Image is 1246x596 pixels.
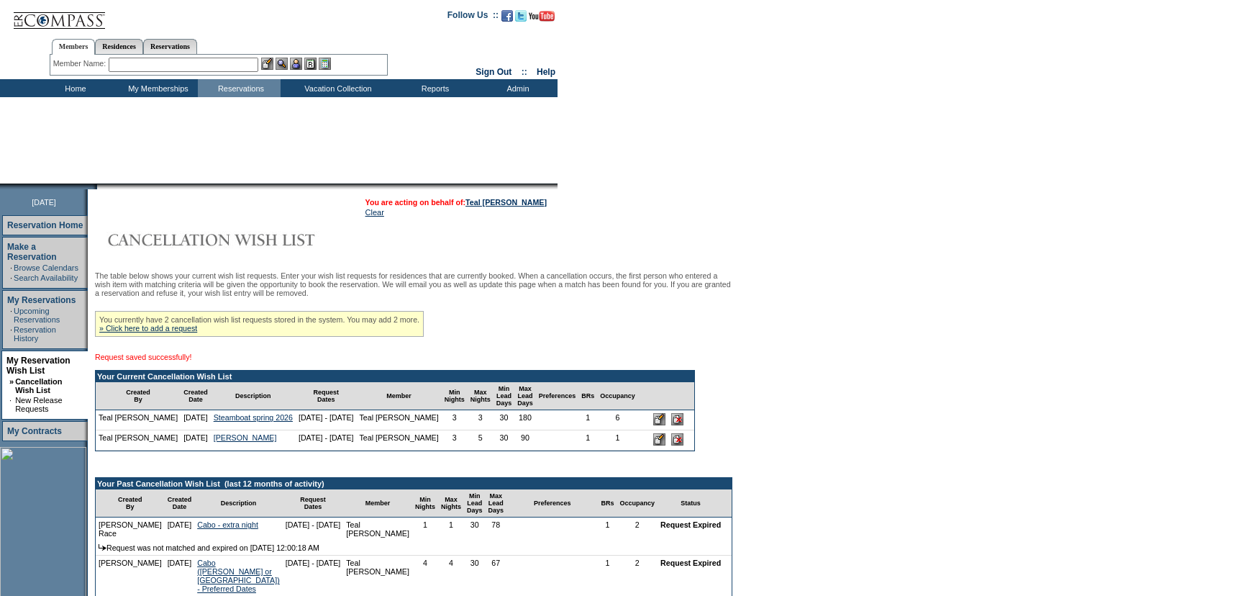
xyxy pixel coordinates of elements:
[653,413,665,425] input: Edit this Request
[392,79,475,97] td: Reports
[197,520,258,529] a: Cabo - extra night
[281,79,392,97] td: Vacation Collection
[143,39,197,54] a: Reservations
[283,489,344,518] td: Request Dates
[671,433,683,446] input: Delete this Request
[214,433,277,442] a: [PERSON_NAME]
[475,79,558,97] td: Admin
[617,489,658,518] td: Occupancy
[464,556,486,596] td: 30
[96,382,181,410] td: Created By
[522,67,527,77] span: ::
[660,559,721,567] nobr: Request Expired
[96,556,165,596] td: [PERSON_NAME]
[438,489,464,518] td: Max Nights
[7,295,76,305] a: My Reservations
[10,325,12,343] td: ·
[537,67,555,77] a: Help
[412,518,438,541] td: 1
[617,556,658,596] td: 2
[468,430,494,451] td: 5
[464,489,486,518] td: Min Lead Days
[599,556,617,596] td: 1
[494,410,515,430] td: 30
[95,311,424,337] div: You currently have 2 cancellation wish list requests stored in the system. You may add 2 more.
[578,382,597,410] td: BRs
[15,377,62,394] a: Cancellation Wish List
[92,184,97,189] img: promoShadowLeftCorner.gif
[286,559,341,567] nobr: [DATE] - [DATE]
[32,198,56,207] span: [DATE]
[95,39,143,54] a: Residences
[96,430,181,451] td: Teal [PERSON_NAME]
[660,520,721,529] nobr: Request Expired
[442,410,468,430] td: 3
[578,430,597,451] td: 1
[10,263,12,272] td: ·
[211,382,296,410] td: Description
[465,198,547,207] a: Teal [PERSON_NAME]
[194,489,282,518] td: Description
[53,58,109,70] div: Member Name:
[529,14,555,23] a: Subscribe to our YouTube Channel
[10,274,12,282] td: ·
[299,433,354,442] nobr: [DATE] - [DATE]
[165,489,195,518] td: Created Date
[653,433,665,446] input: Edit this Request
[97,184,99,189] img: blank.gif
[165,518,195,541] td: [DATE]
[514,382,536,410] td: Max Lead Days
[515,14,527,23] a: Follow us on Twitter
[96,541,732,556] td: Request was not matched and expired on [DATE] 12:00:18 AM
[438,556,464,596] td: 4
[501,10,513,22] img: Become our fan on Facebook
[261,58,273,70] img: b_edit.gif
[515,10,527,22] img: Follow us on Twitter
[290,58,302,70] img: Impersonate
[578,410,597,430] td: 1
[442,382,468,410] td: Min Nights
[506,489,599,518] td: Preferences
[485,518,506,541] td: 78
[617,518,658,541] td: 2
[494,430,515,451] td: 30
[529,11,555,22] img: Subscribe to our YouTube Channel
[412,556,438,596] td: 4
[165,556,195,596] td: [DATE]
[115,79,198,97] td: My Memberships
[96,371,694,382] td: Your Current Cancellation Wish List
[599,489,617,518] td: BRs
[357,430,442,451] td: Teal [PERSON_NAME]
[52,39,96,55] a: Members
[286,520,341,529] nobr: [DATE] - [DATE]
[671,413,683,425] input: Delete this Request
[494,382,515,410] td: Min Lead Days
[357,410,442,430] td: Teal [PERSON_NAME]
[6,356,71,376] a: My Reservation Wish List
[468,382,494,410] td: Max Nights
[14,274,78,282] a: Search Availability
[343,556,412,596] td: Teal [PERSON_NAME]
[597,430,638,451] td: 1
[10,307,12,324] td: ·
[14,307,60,324] a: Upcoming Reservations
[343,518,412,541] td: Teal [PERSON_NAME]
[181,410,211,430] td: [DATE]
[96,518,165,541] td: [PERSON_NAME] Race
[14,263,78,272] a: Browse Calendars
[95,353,191,361] span: Request saved successfully!
[7,220,83,230] a: Reservation Home
[95,225,383,254] img: Cancellation Wish List
[181,382,211,410] td: Created Date
[299,413,354,422] nobr: [DATE] - [DATE]
[447,9,499,26] td: Follow Us ::
[32,79,115,97] td: Home
[599,518,617,541] td: 1
[96,410,181,430] td: Teal [PERSON_NAME]
[365,208,384,217] a: Clear
[14,325,56,343] a: Reservation History
[514,430,536,451] td: 90
[485,556,506,596] td: 67
[536,382,579,410] td: Preferences
[9,377,14,386] b: »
